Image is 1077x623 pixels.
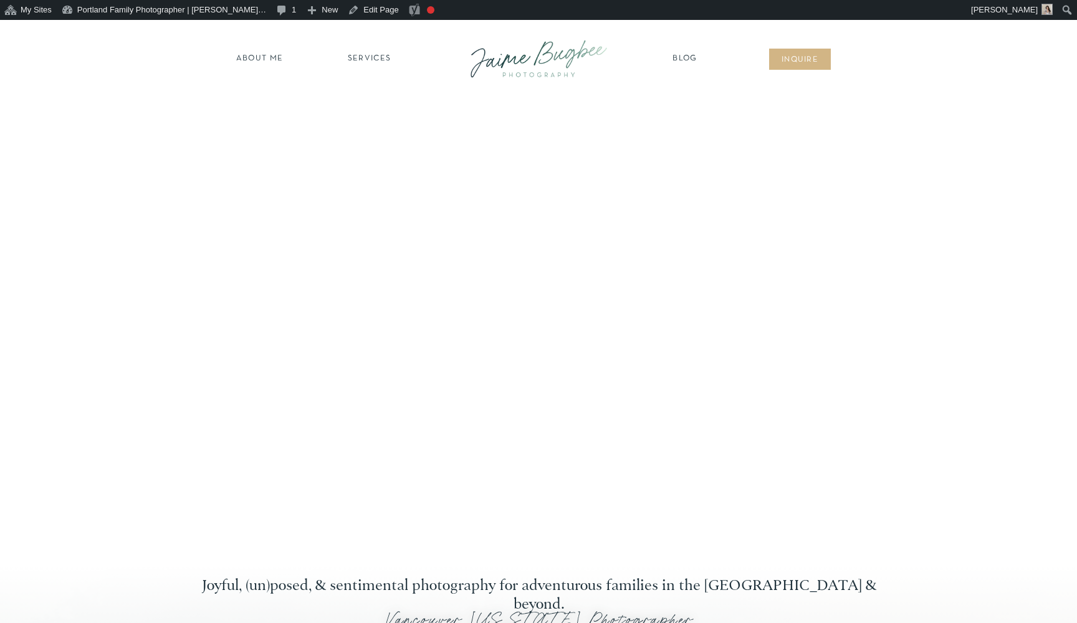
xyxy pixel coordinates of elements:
h2: Joyful, (un)posed, & sentimental photography for adventurous families in the [GEOGRAPHIC_DATA] & ... [190,577,888,596]
span: [PERSON_NAME] [971,5,1038,14]
a: SERVICES [334,53,404,65]
div: Focus keyphrase not set [427,6,434,14]
a: about ME [232,53,287,65]
a: inqUIre [775,54,825,67]
a: Blog [669,53,701,65]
